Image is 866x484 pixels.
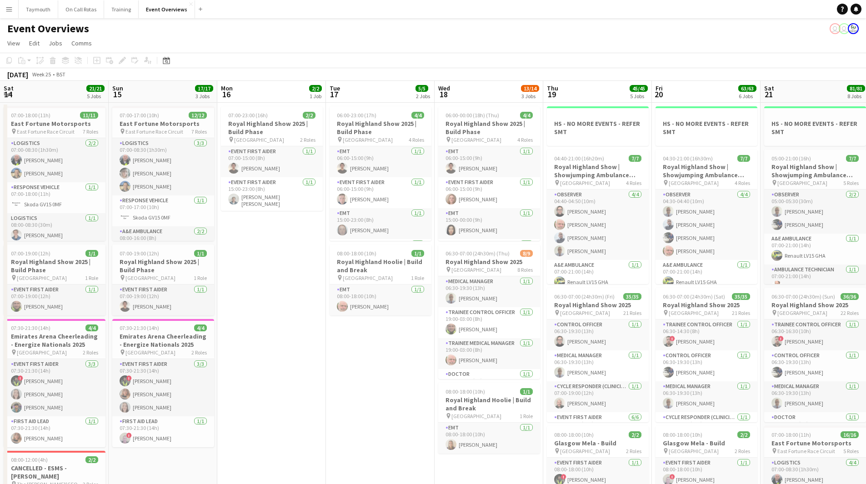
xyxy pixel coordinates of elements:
[764,234,866,264] app-card-role: A&E Ambulance1/107:00-21:00 (14h)Renault LV15 GHA
[764,381,866,412] app-card-role: Medical Manager1/106:30-19:30 (13h)[PERSON_NAME]
[517,266,533,273] span: 8 Roles
[120,250,159,257] span: 07:00-19:00 (12h)
[438,84,450,92] span: Wed
[764,288,866,422] app-job-card: 06:30-07:00 (24h30m) (Sun)36/36Royal Highland Show 2025 [GEOGRAPHIC_DATA]22 RolesTrainee Control ...
[764,350,866,381] app-card-role: Control Officer1/106:30-19:30 (13h)[PERSON_NAME]
[764,301,866,309] h3: Royal Highland Show 2025
[18,375,23,381] span: !
[416,93,430,100] div: 2 Jobs
[438,258,540,266] h3: Royal Highland Show 2025
[841,431,859,438] span: 16/16
[104,0,139,18] button: Training
[30,71,53,78] span: Week 25
[411,274,424,281] span: 1 Role
[547,260,649,291] app-card-role: A&E Ambulance1/107:00-21:00 (14h)Renault LV15 GHA
[4,213,105,244] app-card-role: Logistics1/108:00-08:30 (30m)[PERSON_NAME]
[521,93,539,100] div: 3 Jobs
[764,319,866,350] app-card-role: Trainee Control Officer1/106:30-16:30 (10h)![PERSON_NAME]
[191,128,207,135] span: 7 Roles
[547,163,649,179] h3: Royal Highland Show | Showjumping Ambulance Cover
[547,319,649,350] app-card-role: Control Officer1/106:30-19:30 (13h)[PERSON_NAME]
[194,324,207,331] span: 4/4
[764,106,866,146] app-job-card: HS - NO MORE EVENTS - REFER SMT
[112,319,214,447] app-job-card: 07:30-21:30 (14h)4/4Emirates Arena Cheerleading - Energize Nationals 2025 [GEOGRAPHIC_DATA]2 Role...
[112,195,214,226] app-card-role: Response Vehicle1/107:00-17:00 (10h)Skoda GV15 0MF
[111,89,123,100] span: 15
[663,431,702,438] span: 08:00-18:00 (10h)
[438,396,540,412] h3: Royal Highland Hoolie | Build and Break
[300,136,315,143] span: 2 Roles
[58,0,104,18] button: On Call Rotas
[4,416,105,447] app-card-role: First Aid Lead1/107:30-21:30 (14h)[PERSON_NAME]
[221,84,233,92] span: Mon
[126,375,132,381] span: !
[411,250,424,257] span: 1/1
[112,120,214,128] h3: East Fortune Motorsports
[330,120,431,136] h3: Royal Highland Show 2025 | Build Phase
[29,39,40,47] span: Edit
[656,301,757,309] h3: Royal Highland Show 2025
[656,190,757,260] app-card-role: Observer4/404:30-04:40 (10m)[PERSON_NAME][PERSON_NAME][PERSON_NAME][PERSON_NAME]
[547,350,649,381] app-card-role: Medical Manager1/106:30-19:30 (13h)[PERSON_NAME]
[11,324,50,331] span: 07:30-21:30 (14h)
[221,177,323,211] app-card-role: Event First Aider1/115:00-23:00 (8h)[PERSON_NAME] [PERSON_NAME]
[80,112,98,119] span: 11/11
[4,359,105,416] app-card-role: Event First Aider3/307:30-21:30 (14h)![PERSON_NAME][PERSON_NAME][PERSON_NAME]
[438,423,540,454] app-card-role: EMT1/108:00-18:00 (10h)[PERSON_NAME]
[520,112,533,119] span: 4/4
[7,70,28,79] div: [DATE]
[112,106,214,241] div: 07:00-17:00 (10h)12/12East Fortune Motorsports East Fortune Race Circuit7 RolesLogistics3/307:00-...
[521,85,539,92] span: 13/14
[764,150,866,284] div: 05:00-21:00 (16h)7/7Royal Highland Show | Showjumping Ambulance Cover [GEOGRAPHIC_DATA]5 RolesObs...
[547,439,649,447] h3: Glasgow Mela - Build
[4,120,105,128] h3: East Fortune Motorsports
[49,39,62,47] span: Jobs
[303,112,315,119] span: 2/2
[520,413,533,419] span: 1 Role
[547,288,649,422] div: 06:30-07:00 (24h30m) (Fri)35/35Royal Highland Show 2025 [GEOGRAPHIC_DATA]21 RolesControl Officer1...
[195,85,213,92] span: 17/17
[228,112,268,119] span: 07:00-23:00 (16h)
[547,150,649,284] app-job-card: 04:40-21:00 (16h20m)7/7Royal Highland Show | Showjumping Ambulance Cover [GEOGRAPHIC_DATA]4 Roles...
[732,309,750,316] span: 21 Roles
[112,244,214,315] div: 07:00-19:00 (12h)1/1Royal Highland Show 2025 | Build Phase [GEOGRAPHIC_DATA]1 RoleEvent First Aid...
[847,85,865,92] span: 81/81
[83,128,98,135] span: 7 Roles
[437,89,450,100] span: 18
[343,274,393,281] span: [GEOGRAPHIC_DATA]
[309,85,322,92] span: 2/2
[330,244,431,315] app-job-card: 08:00-18:00 (10h)1/1Royal Highland Hoolie | Build and Break [GEOGRAPHIC_DATA]1 RoleEMT1/108:00-18...
[438,244,540,379] div: 06:30-07:00 (24h30m) (Thu)8/9Royal Highland Show 2025 [GEOGRAPHIC_DATA]8 RolesMedical Manager1/10...
[656,412,757,443] app-card-role: Cycle Responder (Clinician)1/107:00-19:00 (12h)
[554,293,615,300] span: 06:30-07:00 (24h30m) (Fri)
[194,274,207,281] span: 1 Role
[438,276,540,307] app-card-role: Medical Manager1/106:30-19:30 (13h)[PERSON_NAME]
[438,146,540,177] app-card-role: EMT1/106:00-15:00 (9h)[PERSON_NAME]
[764,163,866,179] h3: Royal Highland Show | Showjumping Ambulance Cover
[656,350,757,381] app-card-role: Control Officer1/106:30-19:30 (13h)[PERSON_NAME]
[86,85,105,92] span: 21/21
[656,288,757,422] app-job-card: 06:30-07:00 (24h30m) (Sat)35/35Royal Highland Show 2025 [GEOGRAPHIC_DATA]21 RolesTrainee Control ...
[17,274,67,281] span: [GEOGRAPHIC_DATA]
[764,412,866,443] app-card-role: Doctor1/107:00-15:00 (8h)
[139,0,195,18] button: Event Overviews
[87,93,104,100] div: 5 Jobs
[547,106,649,146] div: HS - NO MORE EVENTS - REFER SMT
[764,120,866,136] h3: HS - NO MORE EVENTS - REFER SMT
[438,208,540,239] app-card-role: EMT1/115:00-00:00 (9h)[PERSON_NAME]
[4,319,105,447] app-job-card: 07:30-21:30 (14h)4/4Emirates Arena Cheerleading - Energize Nationals 2025 [GEOGRAPHIC_DATA]2 Role...
[623,293,641,300] span: 35/35
[438,338,540,369] app-card-role: Trainee Medical Manager1/119:00-03:00 (8h)[PERSON_NAME]
[771,293,835,300] span: 06:30-07:00 (24h30m) (Sun)
[764,439,866,447] h3: East Fortune Motorsports
[843,448,859,454] span: 5 Roles
[737,431,750,438] span: 2/2
[337,250,376,257] span: 08:00-18:00 (10h)
[846,155,859,162] span: 7/7
[738,85,756,92] span: 63/63
[310,93,321,100] div: 1 Job
[17,349,67,356] span: [GEOGRAPHIC_DATA]
[85,324,98,331] span: 4/4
